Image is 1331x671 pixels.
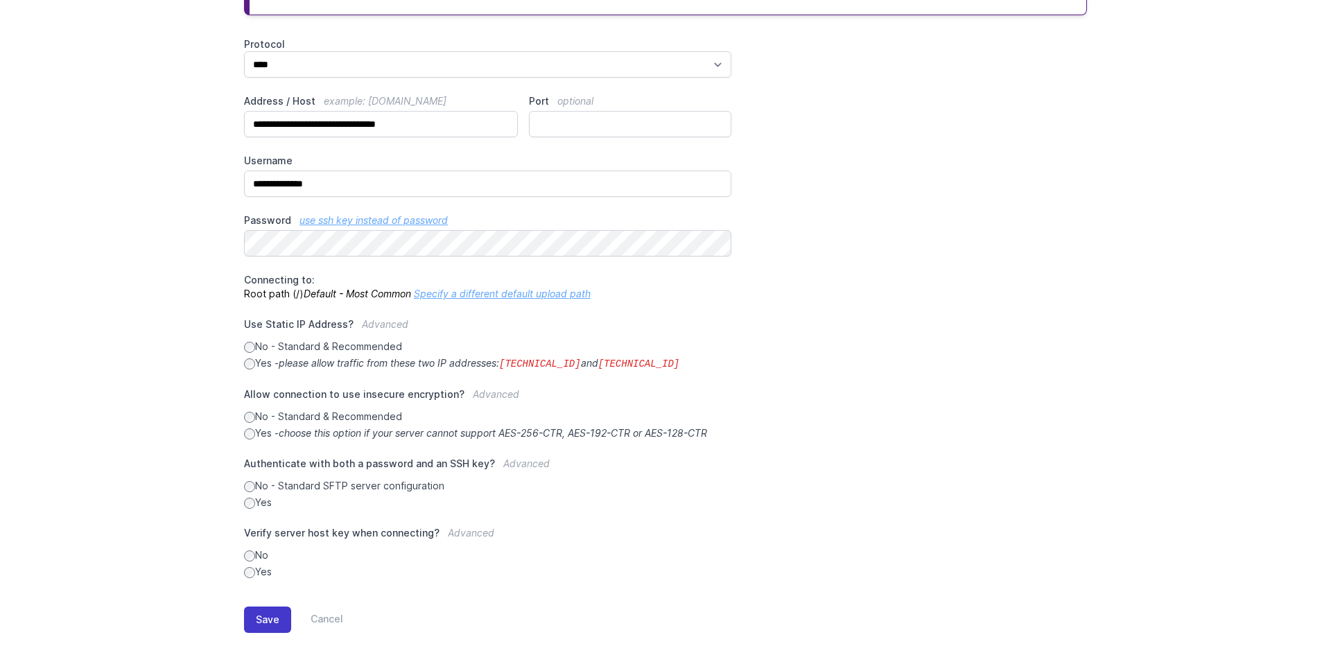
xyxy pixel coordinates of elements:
[557,95,593,107] span: optional
[499,358,581,369] code: [TECHNICAL_ID]
[598,358,680,369] code: [TECHNICAL_ID]
[362,318,408,330] span: Advanced
[244,317,731,340] label: Use Static IP Address?
[244,412,255,423] input: No - Standard & Recommended
[414,288,591,299] a: Specify a different default upload path
[244,37,731,51] label: Protocol
[244,358,255,369] input: Yes -please allow traffic from these two IP addresses:[TECHNICAL_ID]and[TECHNICAL_ID]
[279,357,679,369] i: please allow traffic from these two IP addresses: and
[244,387,731,410] label: Allow connection to use insecure encryption?
[503,458,550,469] span: Advanced
[244,273,731,301] p: Root path (/)
[244,94,518,108] label: Address / Host
[244,548,731,562] label: No
[244,526,731,548] label: Verify server host key when connecting?
[244,356,731,371] label: Yes -
[529,94,731,108] label: Port
[324,95,446,107] span: example: [DOMAIN_NAME]
[244,274,315,286] span: Connecting to:
[244,342,255,353] input: No - Standard & Recommended
[244,457,731,479] label: Authenticate with both a password and an SSH key?
[244,154,731,168] label: Username
[244,214,731,227] label: Password
[244,481,255,492] input: No - Standard SFTP server configuration
[473,388,519,400] span: Advanced
[244,496,731,509] label: Yes
[244,479,731,493] label: No - Standard SFTP server configuration
[448,527,494,539] span: Advanced
[244,498,255,509] input: Yes
[244,607,291,633] button: Save
[244,340,731,354] label: No - Standard & Recommended
[299,214,448,226] a: use ssh key instead of password
[244,426,731,440] label: Yes -
[279,427,707,439] i: choose this option if your server cannot support AES-256-CTR, AES-192-CTR or AES-128-CTR
[244,550,255,561] input: No
[1262,602,1314,654] iframe: Drift Widget Chat Controller
[244,567,255,578] input: Yes
[304,288,411,299] i: Default - Most Common
[244,410,731,424] label: No - Standard & Recommended
[291,607,343,633] a: Cancel
[244,428,255,439] input: Yes -choose this option if your server cannot support AES-256-CTR, AES-192-CTR or AES-128-CTR
[244,565,731,579] label: Yes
